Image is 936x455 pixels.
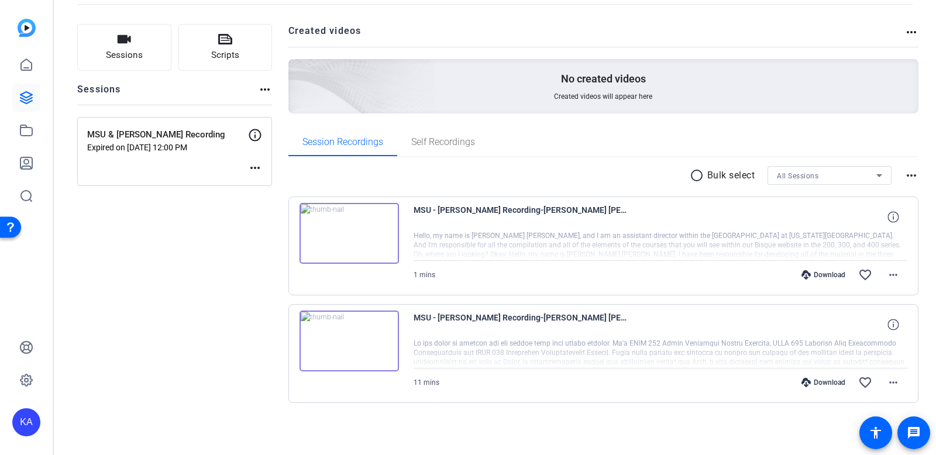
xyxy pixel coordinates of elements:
[18,19,36,37] img: blue-gradient.svg
[414,203,630,231] span: MSU - [PERSON_NAME] Recording-[PERSON_NAME] [PERSON_NAME]-2025-09-19-11-55-33-591-0
[12,408,40,436] div: KA
[907,426,921,440] mat-icon: message
[178,24,273,71] button: Scripts
[858,375,872,389] mat-icon: favorite_border
[690,168,707,182] mat-icon: radio_button_unchecked
[414,378,439,387] span: 11 mins
[302,137,383,147] span: Session Recordings
[288,24,905,47] h2: Created videos
[414,311,630,339] span: MSU - [PERSON_NAME] Recording-[PERSON_NAME] [PERSON_NAME]-2025-09-19-11-40-36-560-0
[707,168,755,182] p: Bulk select
[904,25,918,39] mat-icon: more_horiz
[411,137,475,147] span: Self Recordings
[300,311,399,371] img: thumb-nail
[77,82,121,105] h2: Sessions
[87,143,248,152] p: Expired on [DATE] 12:00 PM
[796,270,851,280] div: Download
[211,49,239,62] span: Scripts
[87,128,248,142] p: MSU & [PERSON_NAME] Recording
[106,49,143,62] span: Sessions
[258,82,272,96] mat-icon: more_horiz
[414,271,435,279] span: 1 mins
[300,203,399,264] img: thumb-nail
[858,268,872,282] mat-icon: favorite_border
[777,172,818,180] span: All Sessions
[561,72,646,86] p: No created videos
[904,168,918,182] mat-icon: more_horiz
[554,92,652,101] span: Created videos will appear here
[886,268,900,282] mat-icon: more_horiz
[796,378,851,387] div: Download
[248,161,262,175] mat-icon: more_horiz
[77,24,171,71] button: Sessions
[886,375,900,389] mat-icon: more_horiz
[869,426,883,440] mat-icon: accessibility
